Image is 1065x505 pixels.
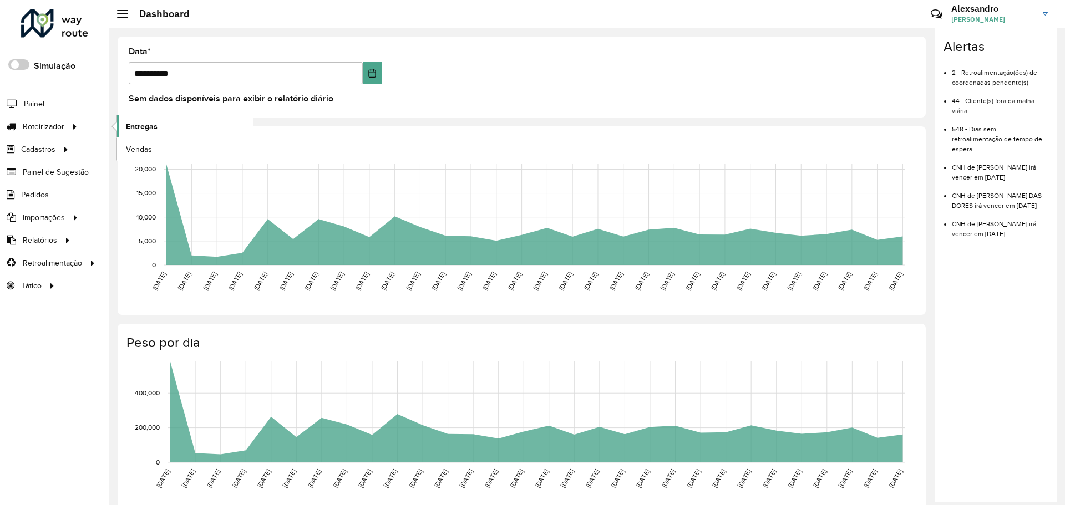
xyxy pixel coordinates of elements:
span: Vendas [126,144,152,155]
span: Roteirizador [23,121,64,132]
text: [DATE] [155,467,171,488]
text: [DATE] [812,270,828,291]
text: [DATE] [760,270,777,291]
text: [DATE] [256,467,272,488]
li: CNH de [PERSON_NAME] irá vencer em [DATE] [952,154,1048,182]
text: [DATE] [176,270,192,291]
text: [DATE] [836,270,853,291]
text: [DATE] [382,467,398,488]
text: [DATE] [837,467,853,488]
button: Choose Date [363,62,382,84]
text: [DATE] [354,270,370,291]
text: [DATE] [506,270,523,291]
text: [DATE] [559,467,575,488]
text: [DATE] [735,270,751,291]
span: [PERSON_NAME] [951,14,1034,24]
span: Pedidos [21,189,49,201]
label: Sem dados disponíveis para exibir o relatório diário [129,92,333,105]
text: [DATE] [303,270,319,291]
text: [DATE] [659,270,675,291]
span: Painel de Sugestão [23,166,89,178]
text: [DATE] [608,270,624,291]
text: 0 [152,261,156,268]
text: [DATE] [357,467,373,488]
h4: Alertas [944,39,1048,55]
text: [DATE] [610,467,626,488]
text: [DATE] [786,270,802,291]
text: [DATE] [736,467,752,488]
h2: Dashboard [128,8,190,20]
text: [DATE] [458,467,474,488]
text: [DATE] [332,467,348,488]
li: 44 - Cliente(s) fora da malha viária [952,88,1048,116]
li: CNH de [PERSON_NAME] DAS DORES irá vencer em [DATE] [952,182,1048,211]
text: 0 [156,458,160,466]
label: Simulação [34,59,75,73]
text: [DATE] [787,467,803,488]
text: [DATE] [761,467,777,488]
text: [DATE] [633,270,650,291]
text: [DATE] [684,270,701,291]
text: [DATE] [227,270,243,291]
text: [DATE] [281,467,297,488]
text: [DATE] [862,467,878,488]
h3: Alexsandro [951,3,1034,14]
text: [DATE] [534,467,550,488]
text: [DATE] [205,467,221,488]
div: Críticas? Dúvidas? Elogios? Sugestões? Entre em contato conosco! [798,3,914,33]
text: [DATE] [812,467,828,488]
text: 200,000 [135,424,160,431]
text: [DATE] [862,270,878,291]
text: [DATE] [379,270,395,291]
text: [DATE] [686,467,702,488]
text: [DATE] [711,467,727,488]
text: [DATE] [582,270,599,291]
span: Importações [23,212,65,223]
text: [DATE] [433,467,449,488]
text: [DATE] [660,467,676,488]
text: [DATE] [202,270,218,291]
text: [DATE] [557,270,574,291]
text: [DATE] [483,467,499,488]
text: [DATE] [306,467,322,488]
text: [DATE] [278,270,294,291]
text: [DATE] [231,467,247,488]
text: [DATE] [430,270,447,291]
text: [DATE] [405,270,421,291]
text: 15,000 [136,189,156,196]
text: [DATE] [408,467,424,488]
text: [DATE] [252,270,268,291]
span: Retroalimentação [23,257,82,269]
text: 5,000 [139,237,156,244]
text: 400,000 [135,389,160,396]
text: [DATE] [887,467,904,488]
text: [DATE] [456,270,472,291]
a: Contato Rápido [925,2,949,26]
span: Entregas [126,121,158,132]
span: Cadastros [21,144,55,155]
span: Tático [21,280,42,292]
text: [DATE] [180,467,196,488]
text: [DATE] [584,467,600,488]
li: 2 - Retroalimentação(ões) de coordenadas pendente(s) [952,59,1048,88]
text: [DATE] [151,270,167,291]
h4: Capacidade por dia [126,137,915,154]
text: 20,000 [135,165,156,172]
a: Entregas [117,115,253,137]
text: [DATE] [709,270,726,291]
text: [DATE] [532,270,548,291]
text: [DATE] [887,270,904,291]
li: CNH de [PERSON_NAME] irá vencer em [DATE] [952,211,1048,239]
span: Relatórios [23,234,57,246]
text: [DATE] [481,270,497,291]
label: Data [129,45,151,58]
text: 10,000 [136,213,156,220]
text: [DATE] [329,270,345,291]
li: 548 - Dias sem retroalimentação de tempo de espera [952,116,1048,154]
text: [DATE] [635,467,651,488]
text: [DATE] [509,467,525,488]
span: Painel [24,98,44,110]
a: Vendas [117,138,253,160]
h4: Peso por dia [126,335,915,351]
